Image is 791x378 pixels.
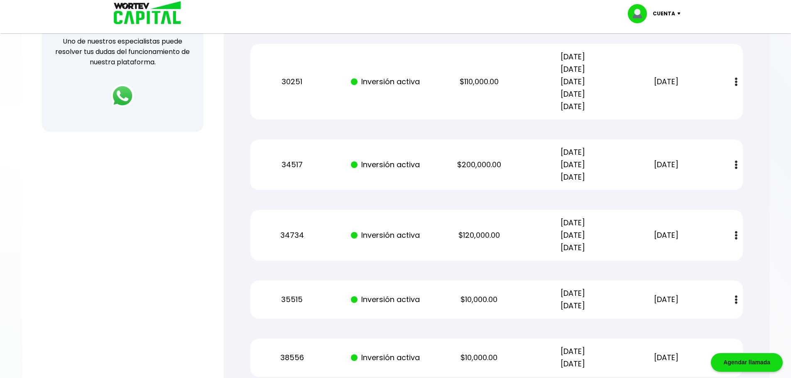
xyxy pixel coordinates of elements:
p: Inversión activa [346,159,425,171]
p: Inversión activa [346,293,425,306]
p: 30251 [252,76,331,88]
p: Cuenta [653,7,675,20]
p: Inversión activa [346,76,425,88]
p: [DATE] [627,229,706,241]
p: $110,000.00 [440,76,519,88]
p: Inversión activa [346,351,425,364]
p: Uno de nuestros especialistas puede resolver tus dudas del funcionamiento de nuestra plataforma. [53,36,193,67]
p: [DATE] [627,293,706,306]
div: Agendar llamada [711,353,783,372]
img: logos_whatsapp-icon.242b2217.svg [111,84,134,107]
p: $200,000.00 [440,159,519,171]
p: 38556 [252,351,331,364]
p: [DATE] [627,159,706,171]
p: $10,000.00 [440,293,519,306]
img: profile-image [628,4,653,23]
img: icon-down [675,12,686,15]
p: [DATE] [DATE] [DATE] [DATE] [DATE] [533,51,612,113]
p: Inversión activa [346,229,425,241]
p: $120,000.00 [440,229,519,241]
p: $10,000.00 [440,351,519,364]
p: [DATE] [DATE] [DATE] [533,217,612,254]
p: [DATE] [627,351,706,364]
p: [DATE] [627,76,706,88]
p: 34734 [252,229,331,241]
p: 35515 [252,293,331,306]
p: [DATE] [DATE] [DATE] [533,146,612,183]
p: [DATE] [DATE] [533,287,612,312]
p: 34517 [252,159,331,171]
p: [DATE] [DATE] [533,345,612,370]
